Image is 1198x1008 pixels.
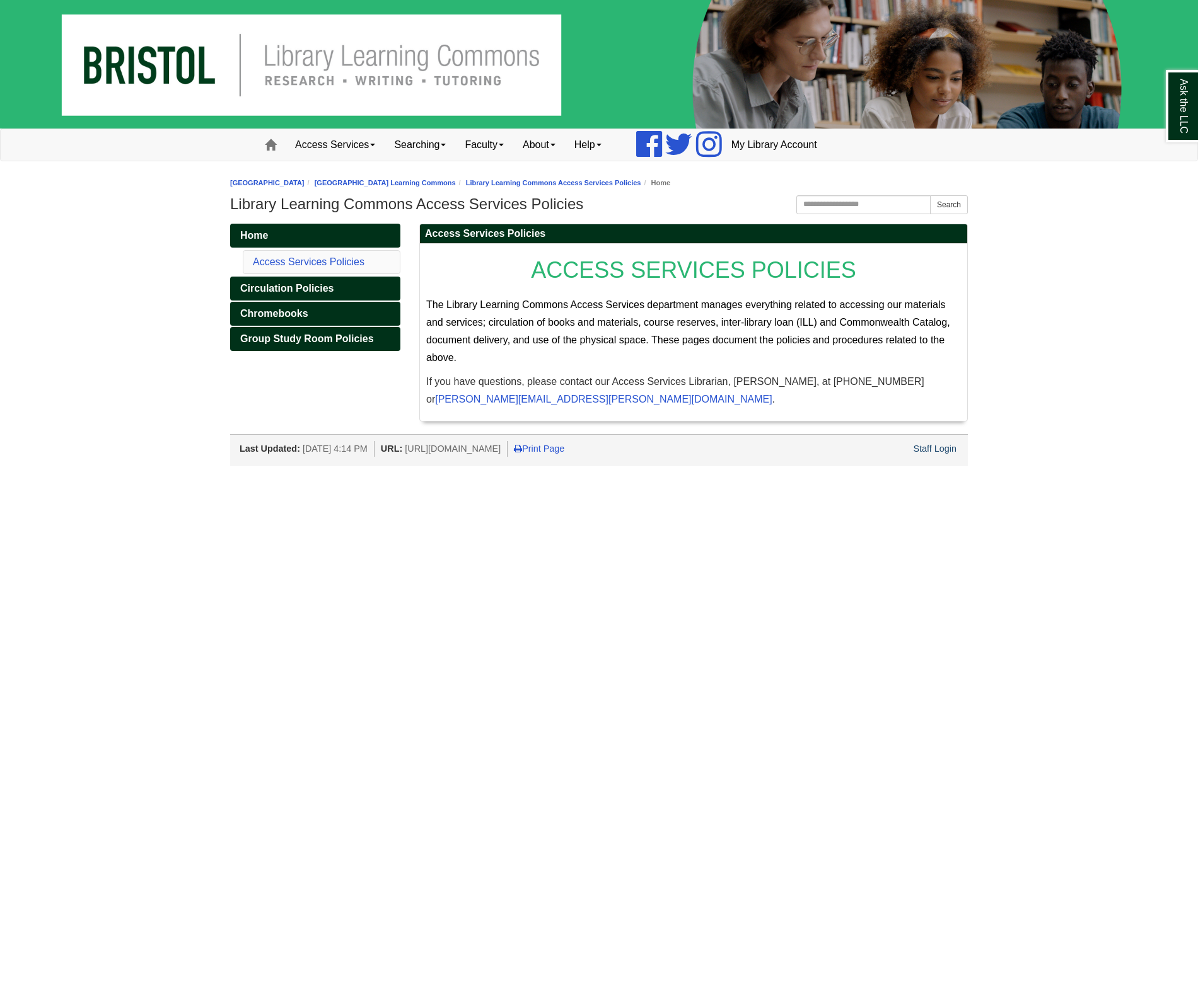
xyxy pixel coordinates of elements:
[514,444,522,453] i: Print Page
[315,179,456,186] a: [GEOGRAPHIC_DATA] Learning Commons
[230,327,400,351] a: Group Study Room Policies
[240,308,308,319] span: Chromebooks
[240,283,334,294] span: Circulation Policies
[531,257,856,283] span: ACCESS SERVICES POLICIES
[426,299,950,363] span: The Library Learning Commons Access Services department manages everything related to accessing o...
[426,376,924,404] span: If you have questions, please contact our Access Services Librarian, [PERSON_NAME], at [PHONE_NUM...
[565,129,611,161] a: Help
[230,177,968,189] nav: breadcrumb
[230,224,400,351] div: Guide Pages
[253,256,364,267] a: Access Services Policies
[405,444,501,454] span: [URL][DOMAIN_NAME]
[286,129,385,161] a: Access Services
[230,195,968,213] h1: Library Learning Commons Access Services Policies
[513,129,565,161] a: About
[240,444,300,454] span: Last Updated:
[381,444,402,454] span: URL:
[230,179,305,186] a: [GEOGRAPHIC_DATA]
[641,177,670,189] li: Home
[514,444,564,454] a: Print Page
[722,129,827,161] a: My Library Account
[230,277,400,301] a: Circulation Policies
[930,195,968,214] button: Search
[230,302,400,326] a: Chromebooks
[913,444,957,454] a: Staff Login
[455,129,513,161] a: Faculty
[420,224,967,244] h2: Access Services Policies
[385,129,455,161] a: Searching
[435,394,772,404] a: [PERSON_NAME][EMAIL_ADDRESS][PERSON_NAME][DOMAIN_NAME]
[240,333,374,344] span: Group Study Room Policies
[466,179,641,186] a: Library Learning Commons Access Services Policies
[230,224,400,248] a: Home
[240,230,268,241] span: Home
[303,444,368,454] span: [DATE] 4:14 PM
